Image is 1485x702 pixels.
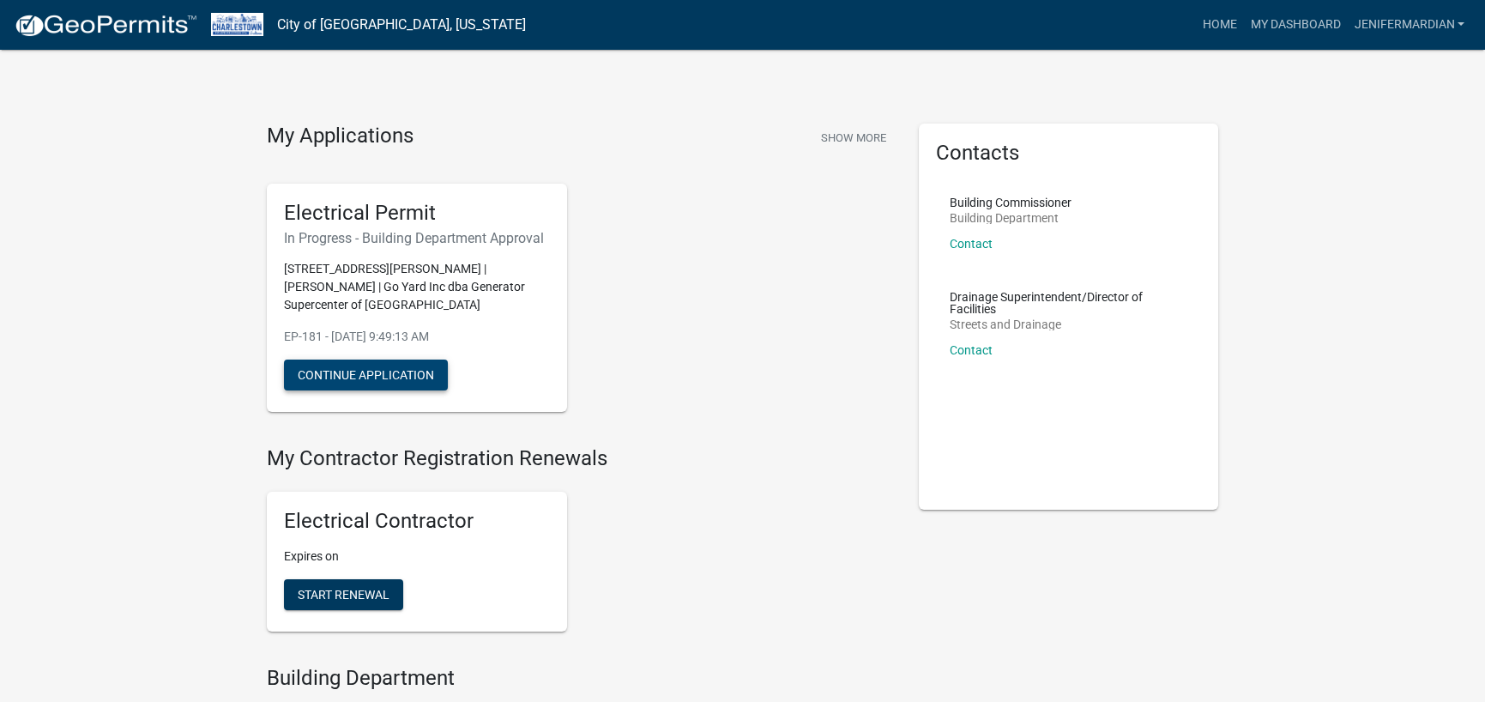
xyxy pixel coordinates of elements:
span: Start Renewal [298,588,389,602]
wm-registration-list-section: My Contractor Registration Renewals [267,446,893,645]
h5: Electrical Permit [284,201,550,226]
p: Building Commissioner [950,197,1071,209]
h4: My Applications [267,124,414,149]
a: My Dashboard [1243,9,1347,41]
a: Home [1195,9,1243,41]
a: JeniferMardian [1347,9,1471,41]
p: Expires on [284,548,550,566]
button: Show More [814,124,893,152]
p: EP-181 - [DATE] 9:49:13 AM [284,328,550,346]
a: Contact [950,237,993,251]
button: Continue Application [284,360,448,390]
button: Start Renewal [284,579,403,610]
h5: Contacts [936,141,1202,166]
p: Building Department [950,212,1071,224]
p: [STREET_ADDRESS][PERSON_NAME] | [PERSON_NAME] | Go Yard Inc dba Generator Supercenter of [GEOGRAP... [284,260,550,314]
h4: Building Department [267,666,893,691]
a: City of [GEOGRAPHIC_DATA], [US_STATE] [277,10,526,39]
p: Drainage Superintendent/Director of Facilities [950,291,1188,315]
h4: My Contractor Registration Renewals [267,446,893,471]
h6: In Progress - Building Department Approval [284,230,550,246]
img: City of Charlestown, Indiana [211,13,263,36]
h5: Electrical Contractor [284,509,550,534]
p: Streets and Drainage [950,318,1188,330]
a: Contact [950,343,993,357]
